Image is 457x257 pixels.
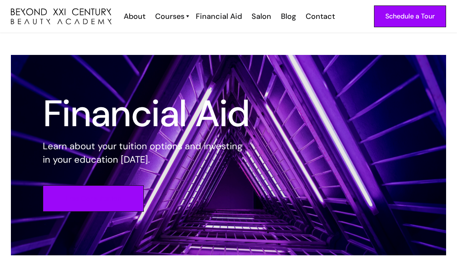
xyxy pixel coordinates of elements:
a: About [118,11,150,22]
p: Learn about your tuition options and investing in your education [DATE]. [43,140,250,166]
a: Free Consultation [43,185,144,212]
div: Financial Aid [196,11,242,22]
a: Financial Aid [190,11,246,22]
div: Contact [306,11,335,22]
a: Contact [300,11,339,22]
a: Blog [275,11,300,22]
a: Schedule a Tour [374,5,446,27]
div: Courses [155,11,184,22]
a: Courses [155,11,186,22]
div: Blog [281,11,296,22]
a: home [11,8,112,24]
div: Schedule a Tour [385,11,435,22]
div: Salon [252,11,271,22]
a: Salon [246,11,275,22]
h1: Financial Aid [43,99,250,129]
div: About [124,11,145,22]
img: beyond 21st century beauty academy logo [11,8,112,24]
